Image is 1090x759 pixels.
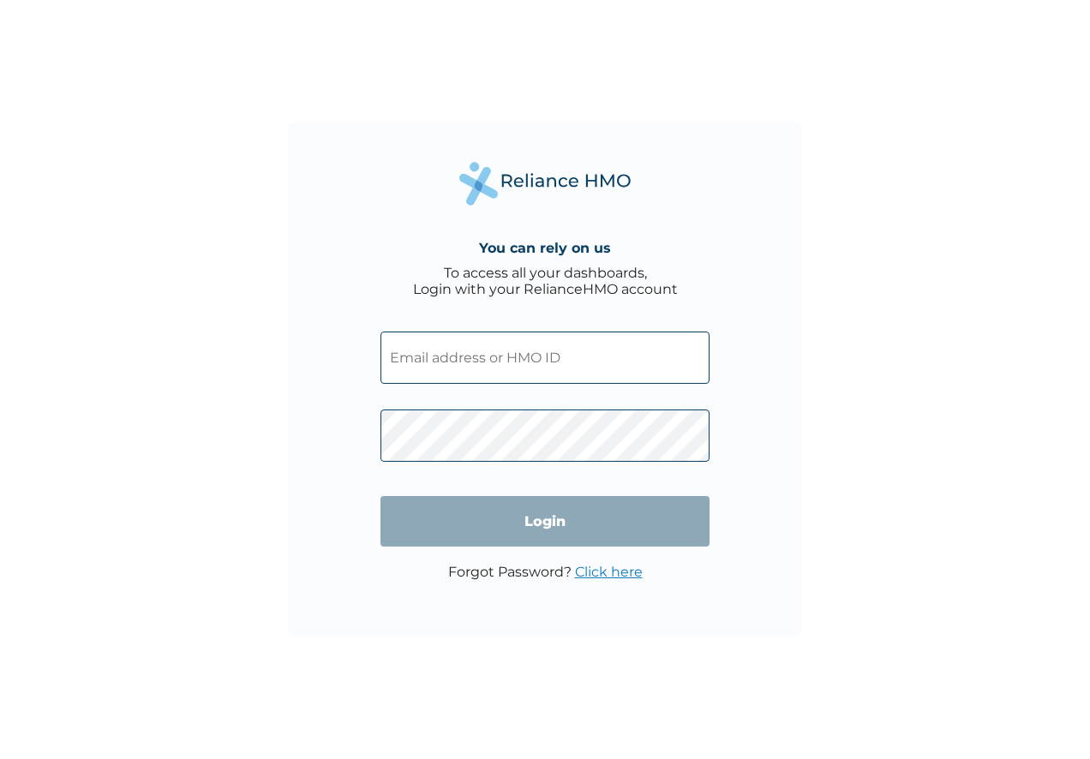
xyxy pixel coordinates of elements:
[380,496,710,547] input: Login
[413,265,678,297] div: To access all your dashboards, Login with your RelianceHMO account
[459,162,631,206] img: Reliance Health's Logo
[380,332,710,384] input: Email address or HMO ID
[479,240,611,256] h4: You can rely on us
[575,564,643,580] a: Click here
[448,564,643,580] p: Forgot Password?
